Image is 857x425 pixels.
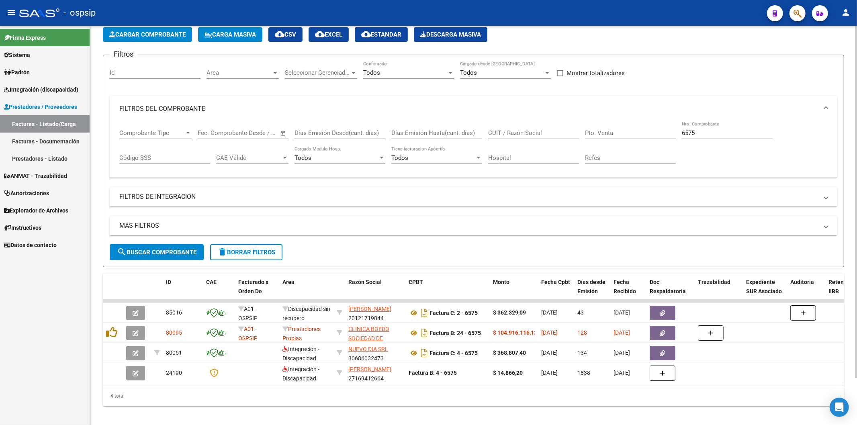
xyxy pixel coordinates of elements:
[348,325,402,341] div: 30546173646
[363,69,380,76] span: Todos
[419,347,430,360] i: Descargar documento
[538,274,574,309] datatable-header-cell: Fecha Cpbt
[119,104,818,113] mat-panel-title: FILTROS DEL COMPROBANTE
[841,8,851,17] mat-icon: person
[460,69,477,76] span: Todos
[577,329,587,336] span: 128
[203,274,235,309] datatable-header-cell: CAE
[830,398,849,417] div: Open Intercom Messenger
[355,27,408,42] button: Estandar
[166,279,171,285] span: ID
[430,330,481,336] strong: Factura B: 24 - 6575
[348,326,398,360] span: CLINICA BOEDO SOCIEDAD DE RESPONSABILIDAD LIMITADA
[110,122,837,178] div: FILTROS DEL COMPROBANTE
[282,326,321,341] span: Prestaciones Propias
[361,29,371,39] mat-icon: cloud_download
[275,31,296,38] span: CSV
[361,31,401,38] span: Estandar
[348,304,402,321] div: 20121719844
[315,31,342,38] span: EXCEL
[110,49,137,60] h3: Filtros
[282,346,319,362] span: Integración - Discapacidad
[4,172,67,180] span: ANMAT - Trazabilidad
[414,27,487,42] button: Descarga Masiva
[493,370,523,376] strong: $ 14.866,20
[110,96,837,122] mat-expansion-panel-header: FILTROS DEL COMPROBANTE
[216,154,281,161] span: CAE Válido
[282,306,330,321] span: Discapacidad sin recupero
[493,349,526,356] strong: $ 368.807,40
[217,249,275,256] span: Borrar Filtros
[348,345,402,362] div: 30686032473
[275,29,284,39] mat-icon: cloud_download
[103,27,192,42] button: Cargar Comprobante
[166,370,182,376] span: 24190
[650,279,686,294] span: Doc Respaldatoria
[110,187,837,206] mat-expansion-panel-header: FILTROS DE INTEGRACION
[420,31,481,38] span: Descarga Masiva
[63,4,96,22] span: - ospsip
[541,329,558,336] span: [DATE]
[210,244,282,260] button: Borrar Filtros
[110,216,837,235] mat-expansion-panel-header: MAS FILTROS
[695,274,743,309] datatable-header-cell: Trazabilidad
[4,68,30,77] span: Padrón
[409,370,457,376] strong: Factura B: 4 - 6575
[567,68,625,78] span: Mostrar totalizadores
[790,279,814,285] span: Auditoria
[282,366,319,382] span: Integración - Discapacidad
[117,249,196,256] span: Buscar Comprobante
[828,279,855,294] span: Retencion IIBB
[409,279,423,285] span: CPBT
[405,274,490,309] datatable-header-cell: CPBT
[646,274,695,309] datatable-header-cell: Doc Respaldatoria
[493,279,509,285] span: Monto
[610,274,646,309] datatable-header-cell: Fecha Recibido
[614,279,636,294] span: Fecha Recibido
[4,102,77,111] span: Prestadores / Proveedores
[207,69,272,76] span: Area
[4,223,41,232] span: Instructivos
[206,279,217,285] span: CAE
[577,279,605,294] span: Días desde Emisión
[348,346,388,352] span: NUEVO DIA SRL
[217,247,227,257] mat-icon: delete
[614,329,630,336] span: [DATE]
[198,27,262,42] button: Carga Masiva
[282,279,295,285] span: Area
[4,189,49,198] span: Autorizaciones
[541,370,558,376] span: [DATE]
[119,221,818,230] mat-panel-title: MAS FILTROS
[574,274,610,309] datatable-header-cell: Días desde Emisión
[577,370,590,376] span: 1838
[238,306,258,321] span: A01 - OSPSIP
[614,309,630,316] span: [DATE]
[541,349,558,356] span: [DATE]
[541,309,558,316] span: [DATE]
[279,274,333,309] datatable-header-cell: Area
[109,31,186,38] span: Cargar Comprobante
[238,326,258,341] span: A01 - OSPSIP
[614,370,630,376] span: [DATE]
[279,129,288,138] button: Open calendar
[493,309,526,316] strong: $ 362.329,09
[541,279,570,285] span: Fecha Cpbt
[490,274,538,309] datatable-header-cell: Monto
[117,247,127,257] mat-icon: search
[119,192,818,201] mat-panel-title: FILTROS DE INTEGRACION
[235,274,279,309] datatable-header-cell: Facturado x Orden De
[414,27,487,42] app-download-masive: Descarga masiva de comprobantes (adjuntos)
[348,306,391,312] span: [PERSON_NAME]
[743,274,787,309] datatable-header-cell: Expediente SUR Asociado
[205,31,256,38] span: Carga Masiva
[295,154,311,161] span: Todos
[577,349,587,356] span: 134
[198,129,224,137] input: Start date
[493,329,537,336] strong: $ 104.916.116,12
[4,51,30,59] span: Sistema
[6,8,16,17] mat-icon: menu
[309,27,349,42] button: EXCEL
[4,241,57,249] span: Datos de contacto
[419,306,430,319] i: Descargar documento
[4,85,78,94] span: Integración (discapacidad)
